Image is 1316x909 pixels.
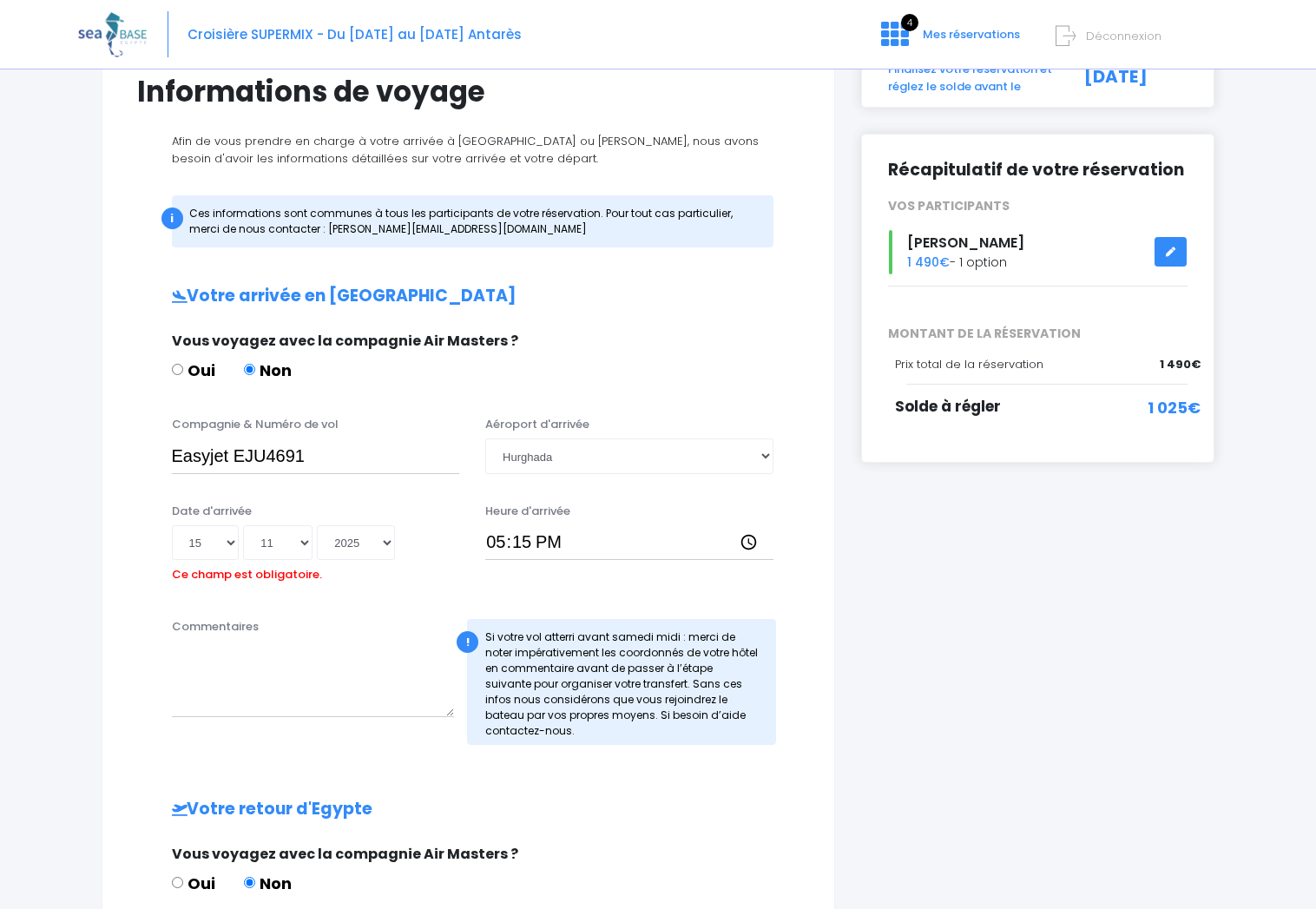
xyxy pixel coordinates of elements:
[172,331,518,351] span: Vous voyagez avec la compagnie Air Masters ?
[172,877,183,888] input: Oui
[901,14,918,31] span: 4
[137,287,799,306] h2: Votre arrivée en [GEOGRAPHIC_DATA]
[172,503,252,520] label: Date d'arrivée
[895,396,1001,417] span: Solde à régler
[907,254,950,271] span: 1 490€
[875,197,1201,215] div: VOS PARTICIPANTS
[1148,396,1201,419] span: 1 025€
[137,133,799,167] p: Afin de vous prendre en charge à votre arrivée à [GEOGRAPHIC_DATA] ou [PERSON_NAME], nous avons b...
[467,619,776,745] div: Si votre vol atterri avant samedi midi : merci de noter impérativement les coordonnés de votre hô...
[485,503,570,520] label: Heure d'arrivée
[907,233,1024,253] span: [PERSON_NAME]
[172,618,259,636] label: Commentaires
[875,325,1201,343] span: MONTANT DE LA RÉSERVATION
[1065,61,1201,95] div: [DATE]
[161,207,183,229] div: i
[172,872,215,895] label: Oui
[172,844,518,864] span: Vous voyagez avec la compagnie Air Masters ?
[137,75,799,109] h1: Informations de voyage
[172,364,183,375] input: Oui
[244,359,292,382] label: Non
[457,631,478,653] div: !
[485,416,589,433] label: Aéroport d'arrivée
[137,800,799,820] h2: Votre retour d'Egypte
[1086,28,1161,44] span: Déconnexion
[875,230,1201,274] div: - 1 option
[875,61,1065,95] div: Finalisez votre réservation et réglez le solde avant le
[1160,356,1201,373] span: 1 490€
[172,195,773,247] div: Ces informations sont communes à tous les participants de votre réservation. Pour tout cas partic...
[172,561,322,583] label: Ce champ est obligatoire.
[895,356,1043,372] span: Prix total de la réservation
[867,32,1030,49] a: 4 Mes réservations
[923,26,1020,43] span: Mes réservations
[888,161,1188,181] h2: Récapitulatif de votre réservation
[244,877,255,888] input: Non
[244,872,292,895] label: Non
[244,364,255,375] input: Non
[172,359,215,382] label: Oui
[188,25,522,43] span: Croisière SUPERMIX - Du [DATE] au [DATE] Antarès
[172,416,339,433] label: Compagnie & Numéro de vol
